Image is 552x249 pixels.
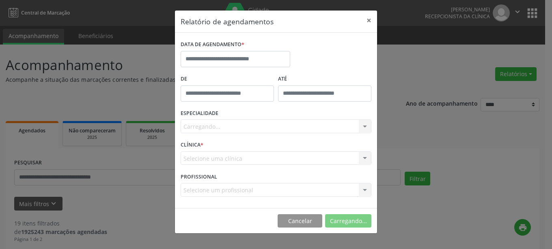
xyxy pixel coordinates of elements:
[181,16,274,27] h5: Relatório de agendamentos
[181,107,218,120] label: ESPECIALIDADE
[181,73,274,85] label: De
[278,214,322,228] button: Cancelar
[181,38,244,51] label: DATA DE AGENDAMENTO
[361,11,377,30] button: Close
[181,170,217,183] label: PROFISSIONAL
[181,139,203,151] label: CLÍNICA
[325,214,371,228] button: Carregando...
[278,73,371,85] label: ATÉ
